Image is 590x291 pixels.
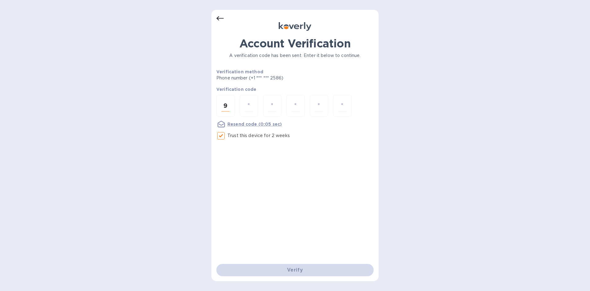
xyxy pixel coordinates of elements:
h1: Account Verification [216,37,374,50]
p: Verification code [216,86,374,92]
b: Verification method [216,69,263,74]
p: A verification code has been sent. Enter it below to continue. [216,52,374,59]
u: Resend code (0:05 sec) [227,122,282,127]
p: Trust this device for 2 weeks [227,132,290,139]
p: Phone number (+1 *** *** 2586) [216,75,330,81]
